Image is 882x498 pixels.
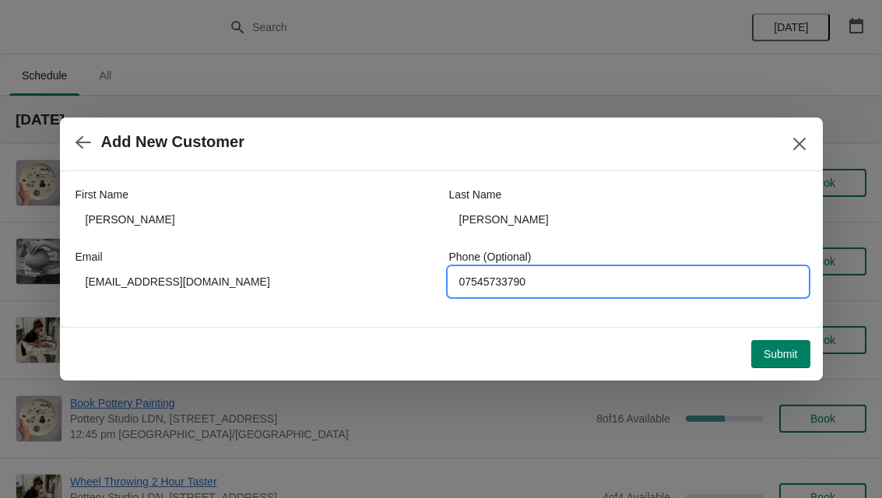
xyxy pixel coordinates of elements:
[449,249,532,265] label: Phone (Optional)
[76,249,103,265] label: Email
[76,205,434,233] input: John
[764,348,798,360] span: Submit
[76,268,434,296] input: Enter your email
[751,340,810,368] button: Submit
[785,130,813,158] button: Close
[449,268,807,296] input: Enter your phone number
[449,187,502,202] label: Last Name
[101,133,244,151] h2: Add New Customer
[449,205,807,233] input: Smith
[76,187,128,202] label: First Name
